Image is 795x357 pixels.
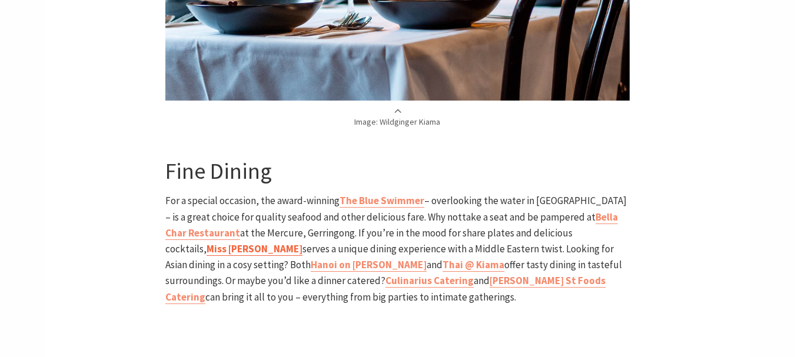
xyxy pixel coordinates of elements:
b: Hanoi on [PERSON_NAME] [311,258,427,271]
span: and [427,258,443,271]
b: Thai @ Kiama [443,258,504,271]
b: [PERSON_NAME] St Foods Catering [165,274,606,303]
strong: Miss [PERSON_NAME] [207,242,302,255]
b: Bella Char Restaurant [165,211,618,239]
span: – overlooking the water in [GEOGRAPHIC_DATA] – is a great choice for quality seafood and other de... [165,194,627,223]
span: can bring it all to you – everything from big parties to intimate gatherings. [205,291,516,303]
a: [PERSON_NAME] St Foods Catering [165,274,606,303]
a: Miss [PERSON_NAME] [207,242,302,256]
a: Bella Char Restaurant [165,211,618,240]
span: at the Mercure, Gerringong. If you’re in the mood for share plates and delicious cocktails, serve... [165,226,614,271]
a: Hanoi on [PERSON_NAME] [311,258,427,272]
h3: Fine Dining [165,158,630,185]
a: The Blue Swimmer [340,194,424,208]
span: take a seat and be pampered at [462,211,596,223]
p: Image: Wildginger Kiama [165,106,630,128]
span: For a special occasion, the award-winning [165,194,340,207]
a: Thai @ Kiama [443,258,504,272]
b: Culinarius Catering [385,274,474,287]
b: The Blue Swimmer [340,194,424,207]
a: Culinarius Catering [385,274,474,288]
span: and [474,274,490,287]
